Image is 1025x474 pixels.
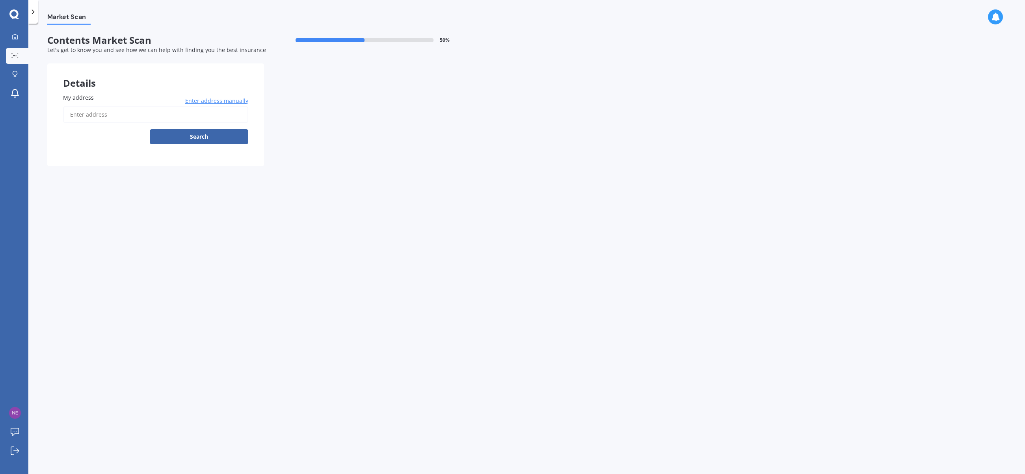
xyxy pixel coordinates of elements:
[47,46,266,54] span: Let's get to know you and see how we can help with finding you the best insurance
[47,13,91,24] span: Market Scan
[185,97,248,105] span: Enter address manually
[440,37,450,43] span: 50 %
[47,63,264,87] div: Details
[150,129,248,144] button: Search
[63,94,94,101] span: My address
[9,407,21,419] img: cec235e3092968a69d4b27366593a851
[63,106,248,123] input: Enter address
[47,35,264,46] span: Contents Market Scan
